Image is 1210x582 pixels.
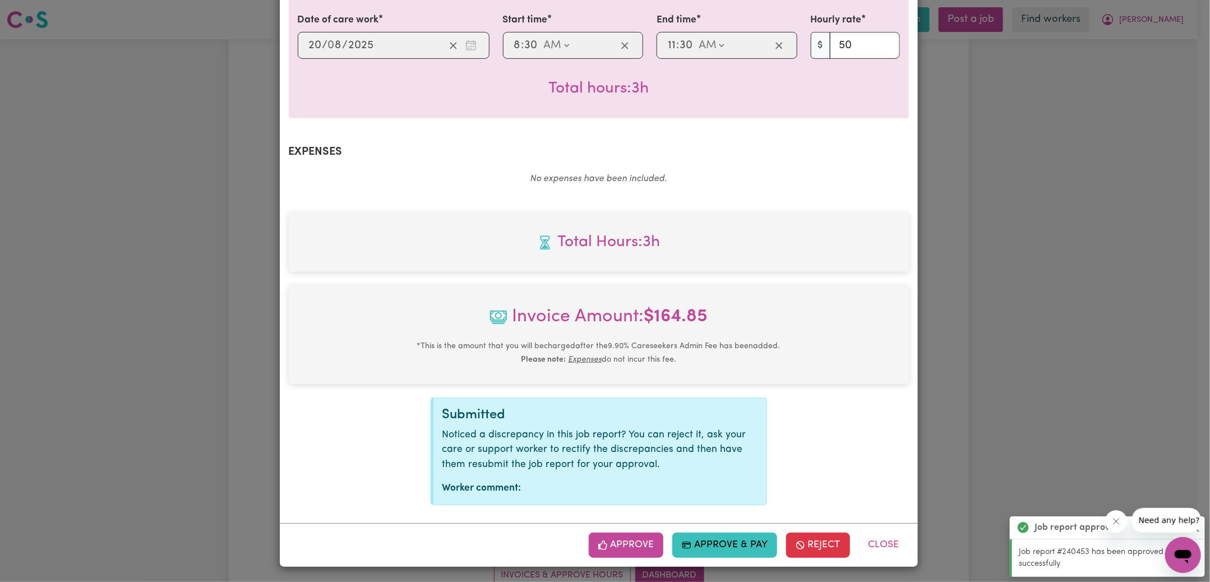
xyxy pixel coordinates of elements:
input: -- [329,37,343,54]
span: Invoice Amount: [298,303,900,339]
span: : [676,39,679,52]
b: $ 164.85 [644,308,708,326]
b: Please note: [521,355,566,364]
span: / [322,39,328,52]
label: Date of care work [298,13,379,27]
u: Expenses [568,355,602,364]
button: Enter the date of care work [462,37,480,54]
strong: Worker comment: [442,483,521,493]
iframe: Message from company [1132,508,1201,533]
small: This is the amount that you will be charged after the 9.90 % Careseekers Admin Fee has been added... [417,342,781,364]
span: Total hours worked: 3 hours [298,230,900,254]
span: Total hours worked: 3 hours [548,81,649,96]
input: -- [667,37,676,54]
h2: Expenses [289,145,909,159]
input: -- [514,37,521,54]
p: Noticed a discrepancy in this job report? You can reject it, ask your care or support worker to r... [442,428,758,472]
label: End time [657,13,696,27]
button: Reject [786,533,850,557]
span: / [343,39,348,52]
button: Approve [589,533,664,557]
label: Hourly rate [811,13,862,27]
span: : [521,39,524,52]
span: $ [811,32,830,59]
strong: Job report approved [1034,521,1120,534]
span: 0 [328,40,335,51]
button: Close [859,533,909,557]
input: ---- [348,37,375,54]
span: Submitted [442,408,506,422]
iframe: Close message [1105,510,1128,533]
input: -- [679,37,693,54]
em: No expenses have been included. [530,174,667,183]
input: -- [308,37,322,54]
iframe: Button to launch messaging window [1165,537,1201,573]
label: Start time [503,13,548,27]
input: -- [524,37,538,54]
button: Approve & Pay [672,533,777,557]
p: Job report #240453 has been approved successfully [1019,546,1198,570]
button: Clear date [445,37,462,54]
